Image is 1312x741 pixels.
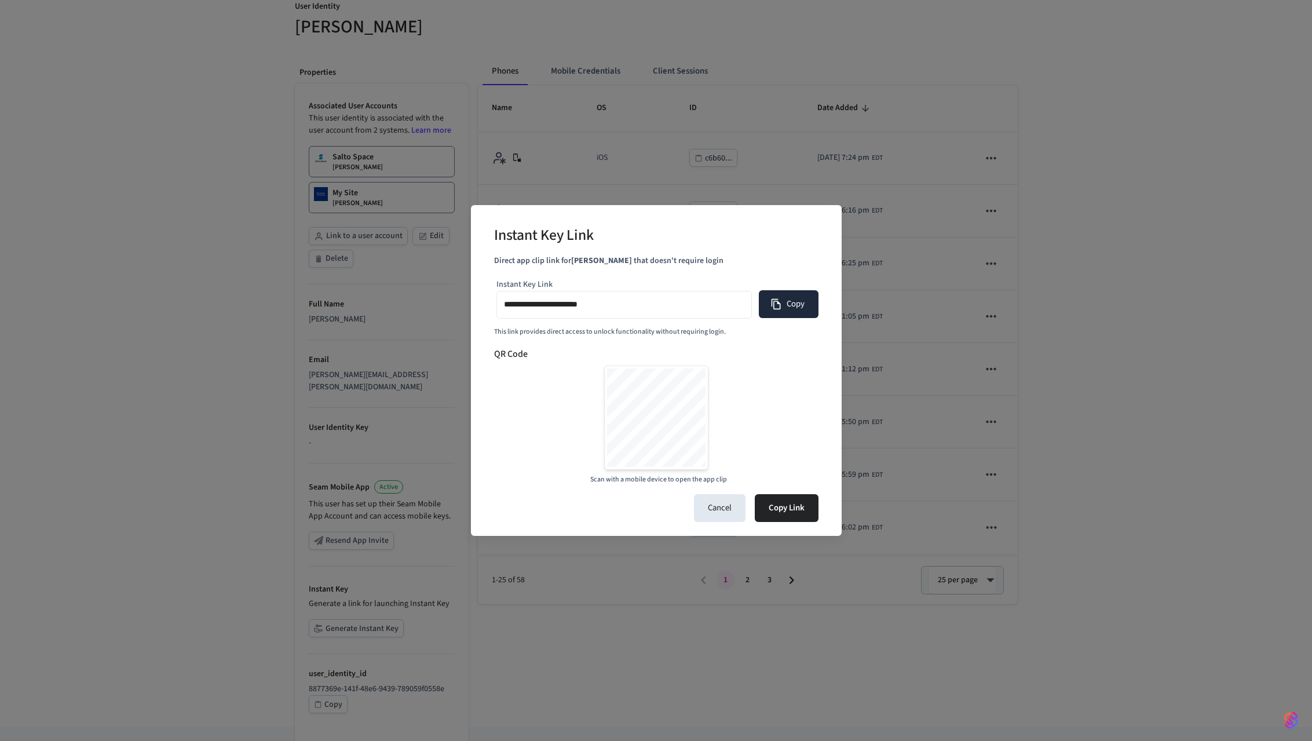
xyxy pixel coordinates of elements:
[759,290,818,318] button: Copy
[496,279,553,290] label: Instant Key Link
[571,255,632,267] strong: [PERSON_NAME]
[1284,711,1298,729] img: SeamLogoGradient.69752ec5.svg
[590,474,727,485] span: Scan with a mobile device to open the app clip
[694,494,745,522] button: Cancel
[494,347,818,361] h6: QR Code
[494,255,818,267] p: Direct app clip link for that doesn't require login
[755,494,818,522] button: Copy Link
[494,327,726,337] span: This link provides direct access to unlock functionality without requiring login.
[494,219,594,254] h2: Instant Key Link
